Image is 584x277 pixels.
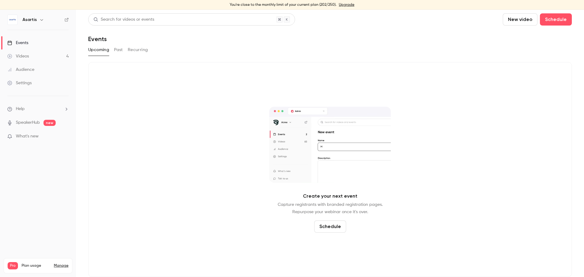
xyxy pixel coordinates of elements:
[43,120,56,126] span: new
[7,80,32,86] div: Settings
[7,53,29,59] div: Videos
[303,192,357,200] p: Create your next event
[8,262,18,269] span: Pro
[23,17,37,23] h6: Asartis
[22,263,50,268] span: Plan usage
[114,45,123,55] button: Past
[16,119,40,126] a: SpeakerHub
[88,35,107,43] h1: Events
[16,133,39,140] span: What's new
[93,16,154,23] div: Search for videos or events
[7,67,34,73] div: Audience
[54,263,68,268] a: Manage
[128,45,148,55] button: Recurring
[503,13,537,26] button: New video
[7,106,69,112] li: help-dropdown-opener
[339,2,354,7] a: Upgrade
[278,201,383,216] p: Capture registrants with branded registration pages. Repurpose your webinar once it's over.
[61,134,69,139] iframe: Noticeable Trigger
[540,13,572,26] button: Schedule
[88,45,109,55] button: Upcoming
[314,220,346,233] button: Schedule
[7,40,28,46] div: Events
[16,106,25,112] span: Help
[8,15,17,25] img: Asartis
